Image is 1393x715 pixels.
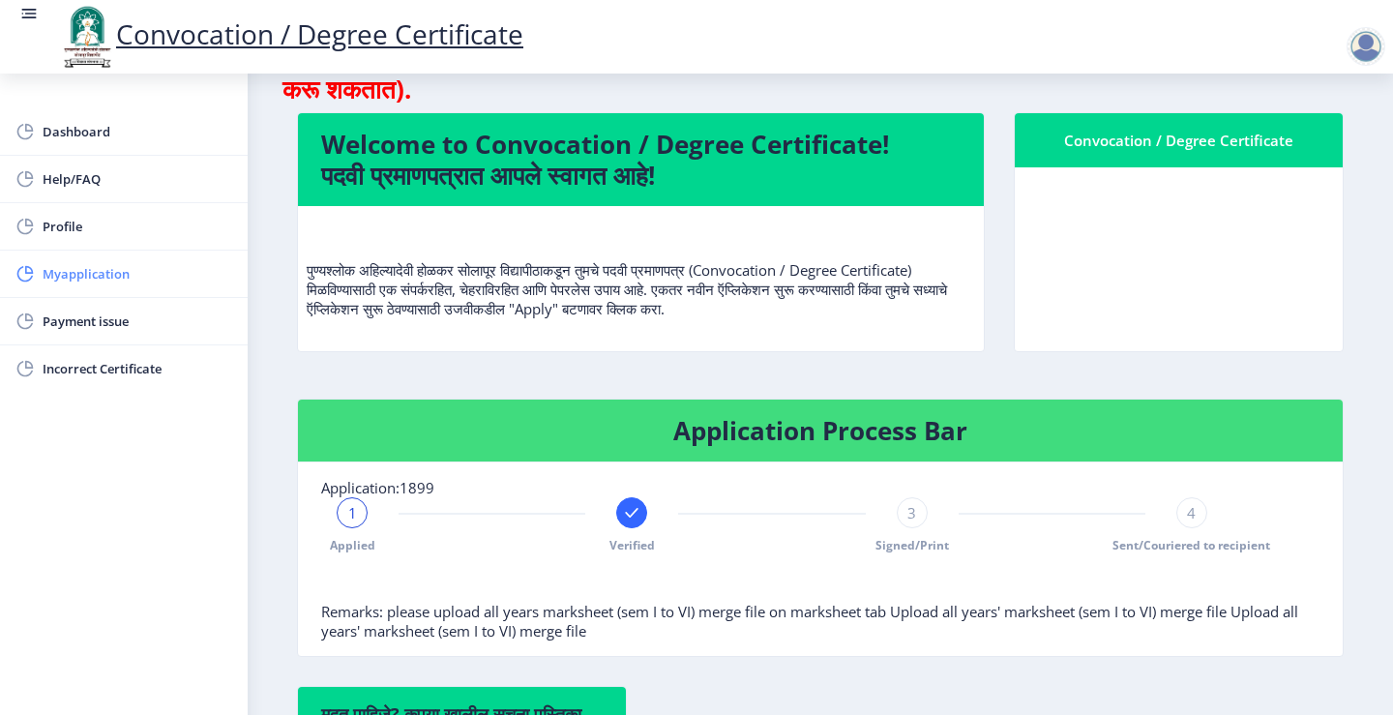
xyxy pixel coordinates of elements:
span: Help/FAQ [43,167,232,191]
span: 3 [907,503,916,522]
span: Payment issue [43,310,232,333]
img: logo [58,4,116,70]
span: Signed/Print [875,537,949,553]
span: Incorrect Certificate [43,357,232,380]
span: Myapplication [43,262,232,285]
span: Dashboard [43,120,232,143]
span: Application:1899 [321,478,434,497]
span: Profile [43,215,232,238]
span: 4 [1187,503,1196,522]
a: Convocation / Degree Certificate [58,15,523,52]
span: Applied [330,537,375,553]
span: Verified [609,537,655,553]
div: Convocation / Degree Certificate [1038,129,1319,152]
h4: Welcome to Convocation / Degree Certificate! पदवी प्रमाणपत्रात आपले स्वागत आहे! [321,129,961,191]
span: Remarks: please upload all years marksheet (sem I to VI) merge file on marksheet tab Upload all y... [321,602,1298,641]
p: पुण्यश्लोक अहिल्यादेवी होळकर सोलापूर विद्यापीठाकडून तुमचे पदवी प्रमाणपत्र (Convocation / Degree C... [307,222,975,318]
span: Sent/Couriered to recipient [1112,537,1270,553]
span: 1 [348,503,357,522]
h4: Students can apply here for Convocation/Degree Certificate if they Pass Out between 2004 To [DATE... [282,12,1358,104]
h4: Application Process Bar [321,415,1319,446]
